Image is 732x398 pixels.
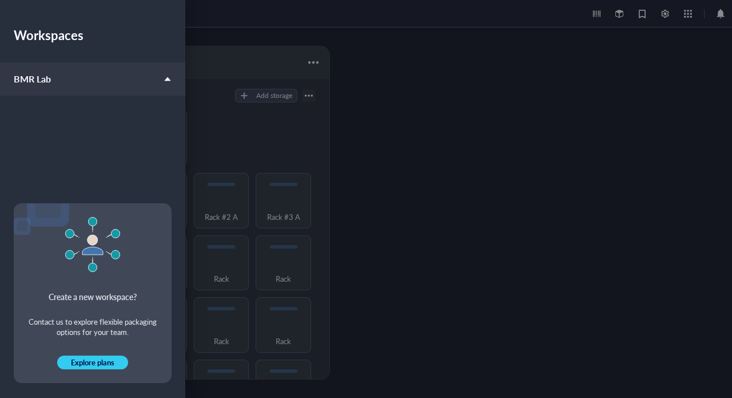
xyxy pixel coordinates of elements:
[57,356,128,369] button: Explore plans
[65,217,120,272] img: New workspace
[14,72,51,85] span: BMR Lab
[27,317,158,337] div: Contact us to explore flexible packaging options for your team.
[14,175,69,235] img: Image left
[14,19,172,51] div: Workspaces
[49,290,137,303] div: Create a new workspace?
[71,357,114,368] span: Explore plans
